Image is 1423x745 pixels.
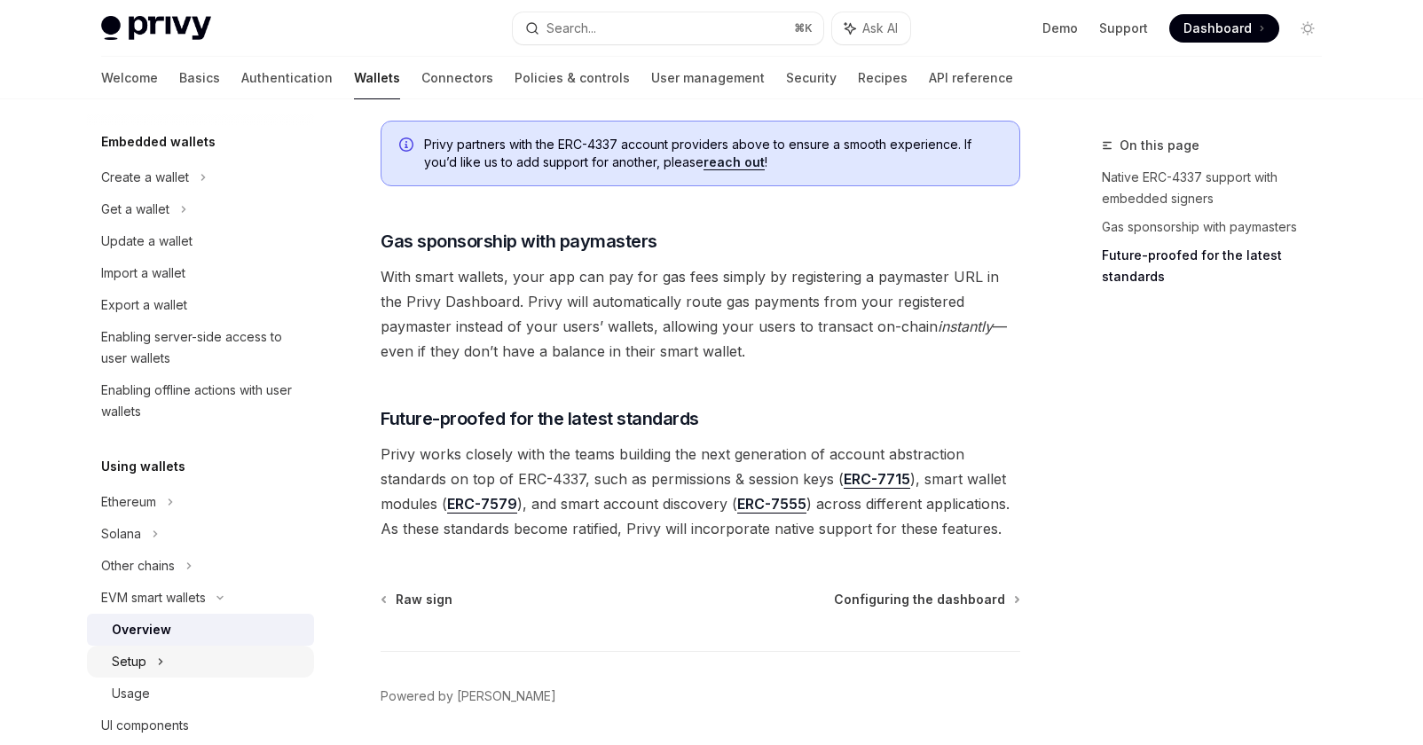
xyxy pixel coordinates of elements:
[834,591,1018,608] a: Configuring the dashboard
[1102,213,1336,241] a: Gas sponsorship with paymasters
[112,683,150,704] div: Usage
[858,57,908,99] a: Recipes
[381,406,699,431] span: Future-proofed for the latest standards
[737,495,806,514] a: ERC-7555
[87,678,314,710] a: Usage
[834,591,1005,608] span: Configuring the dashboard
[1042,20,1078,37] a: Demo
[241,57,333,99] a: Authentication
[1120,135,1199,156] span: On this page
[1183,20,1252,37] span: Dashboard
[832,12,910,44] button: Ask AI
[399,137,417,155] svg: Info
[179,57,220,99] a: Basics
[87,257,314,289] a: Import a wallet
[101,16,211,41] img: light logo
[101,263,185,284] div: Import a wallet
[101,167,189,188] div: Create a wallet
[513,12,823,44] button: Search...⌘K
[651,57,765,99] a: User management
[1099,20,1148,37] a: Support
[929,57,1013,99] a: API reference
[862,20,898,37] span: Ask AI
[101,294,187,316] div: Export a wallet
[938,318,993,335] em: instantly
[1293,14,1322,43] button: Toggle dark mode
[786,57,837,99] a: Security
[447,495,517,514] a: ERC-7579
[101,199,169,220] div: Get a wallet
[101,715,189,736] div: UI components
[515,57,630,99] a: Policies & controls
[101,326,303,369] div: Enabling server-side access to user wallets
[1169,14,1279,43] a: Dashboard
[101,587,206,608] div: EVM smart wallets
[112,619,171,640] div: Overview
[87,374,314,427] a: Enabling offline actions with user wallets
[101,491,156,513] div: Ethereum
[101,131,216,153] h5: Embedded wallets
[112,651,146,672] div: Setup
[381,687,556,705] a: Powered by [PERSON_NAME]
[794,21,813,35] span: ⌘ K
[101,57,158,99] a: Welcome
[396,591,452,608] span: Raw sign
[87,710,314,741] a: UI components
[382,591,452,608] a: Raw sign
[101,456,185,477] h5: Using wallets
[381,264,1020,364] span: With smart wallets, your app can pay for gas fees simply by registering a paymaster URL in the Pr...
[1102,241,1336,291] a: Future-proofed for the latest standards
[844,470,910,489] a: ERC-7715
[421,57,493,99] a: Connectors
[546,18,596,39] div: Search...
[424,136,1002,171] span: Privy partners with the ERC-4337 account providers above to ensure a smooth experience. If you’d ...
[101,523,141,545] div: Solana
[101,380,303,422] div: Enabling offline actions with user wallets
[381,442,1020,541] span: Privy works closely with the teams building the next generation of account abstraction standards ...
[1102,163,1336,213] a: Native ERC-4337 support with embedded signers
[354,57,400,99] a: Wallets
[704,154,765,170] a: reach out
[101,555,175,576] div: Other chains
[381,229,657,254] span: Gas sponsorship with paymasters
[101,231,193,252] div: Update a wallet
[87,321,314,374] a: Enabling server-side access to user wallets
[87,289,314,321] a: Export a wallet
[87,614,314,646] a: Overview
[87,225,314,257] a: Update a wallet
